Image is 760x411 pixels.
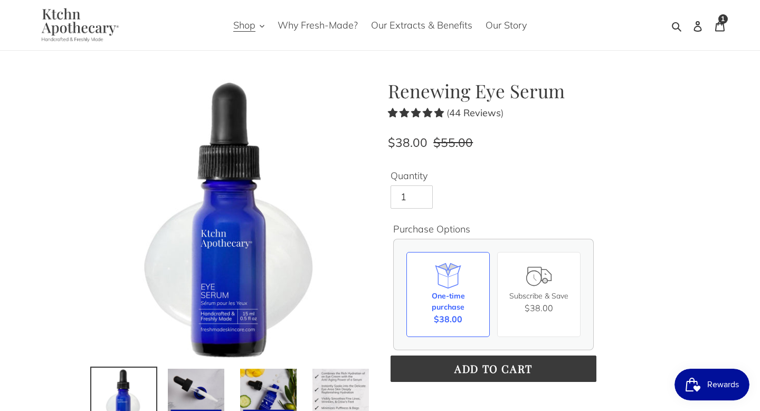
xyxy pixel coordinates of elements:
[674,369,749,400] iframe: Button to open loyalty program pop-up
[391,356,596,382] button: Add to cart
[278,19,358,32] span: Why Fresh-Made?
[709,13,731,38] a: 1
[415,291,481,313] div: One-time purchase
[272,16,363,34] a: Why Fresh-Made?
[388,80,668,102] h1: Renewing Eye Serum
[29,8,127,42] img: Ktchn Apothecary
[388,107,446,119] span: 4.82 stars
[393,222,470,236] legend: Purchase Options
[391,169,596,183] label: Quantity
[433,135,473,150] s: $55.00
[92,80,372,360] img: Renewing Eye Serum
[228,16,270,34] button: Shop
[434,313,462,325] span: $38.00
[371,19,472,32] span: Our Extracts & Benefits
[446,107,503,119] span: ( )
[509,291,568,301] span: Subscribe & Save
[480,16,532,34] a: Our Story
[233,19,255,32] span: Shop
[449,107,501,119] b: 44 Reviews
[486,19,527,32] span: Our Story
[525,303,553,313] span: $38.00
[454,361,533,376] span: Add to cart
[721,16,725,22] span: 1
[388,135,427,150] span: $38.00
[366,16,478,34] a: Our Extracts & Benefits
